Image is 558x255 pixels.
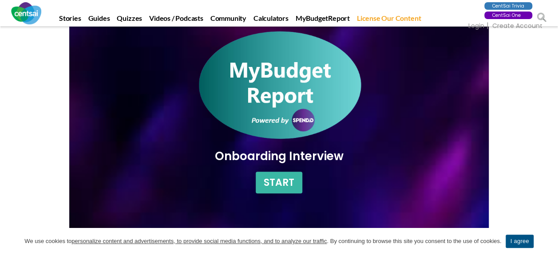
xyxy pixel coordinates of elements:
[71,238,327,244] u: personalize content and advertisements, to provide social media functions, and to analyze our tra...
[11,2,41,24] img: CentSai
[492,21,542,32] a: Create Account
[56,14,84,26] a: Stories
[207,14,249,26] a: Community
[354,14,424,26] a: License Our Content
[484,2,532,10] a: CentSai Trivia
[250,14,292,26] a: Calculators
[468,21,484,32] a: Login
[24,237,501,246] span: We use cookies to . By continuing to browse this site you consent to the use of cookies.
[114,14,145,26] a: Quizzes
[486,20,491,33] span: |
[506,235,533,248] a: I agree
[484,12,532,19] a: CentSai One
[542,237,551,246] a: I agree
[146,14,206,26] a: Videos / Podcasts
[85,14,113,26] a: Guides
[293,14,353,26] a: MyBudgetReport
